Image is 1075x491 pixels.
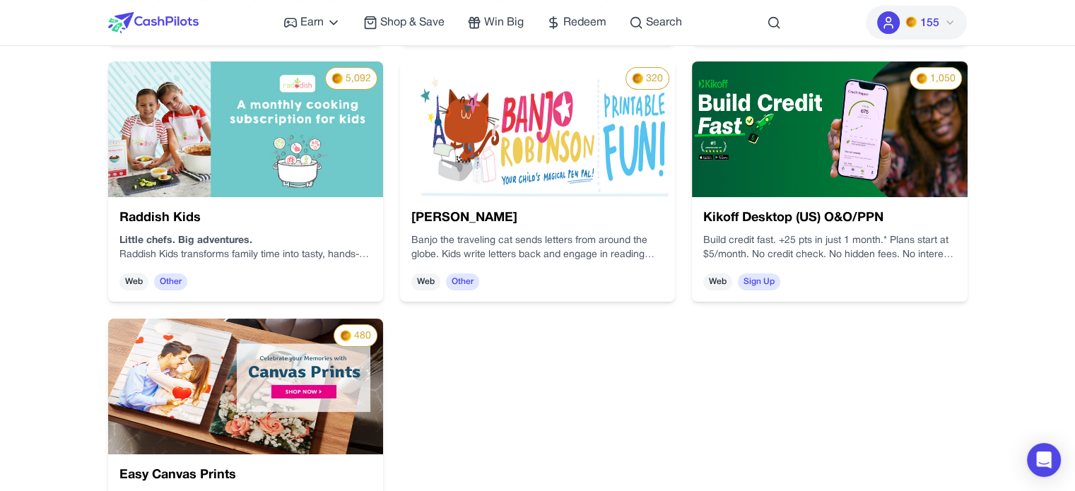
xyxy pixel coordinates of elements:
span: Redeem [563,14,606,31]
span: 480 [354,329,371,343]
button: PMs155 [866,6,967,40]
span: Earn [300,14,324,31]
a: Redeem [546,14,606,31]
span: 5,092 [346,72,371,86]
img: a417f78b-bc07-415c-b18c-8872af83af64.png [692,61,967,197]
a: Win Big [467,14,524,31]
img: PMs [340,330,351,341]
span: Web [119,273,148,290]
span: Other [446,273,479,290]
img: 530743fb-e7e6-46b8-af93-3c6af253ad07.png [400,61,675,197]
p: Banjo the traveling cat sends letters from around the globe. Kids write letters back and engage i... [411,234,664,262]
strong: Little chefs. Big adventures. [119,236,252,245]
div: Open Intercom Messenger [1027,443,1061,477]
h3: Kikoff Desktop (US) O&O/PPN [703,208,956,228]
a: Shop & Save [363,14,445,31]
span: Web [411,273,440,290]
span: Sign Up [738,273,780,290]
h3: Easy Canvas Prints [119,466,372,485]
span: 155 [920,15,939,32]
h3: Raddish Kids [119,208,372,228]
span: Search [646,14,682,31]
img: PMs [632,73,643,84]
img: aeafdfe0-675e-42ec-8937-f13a92b1b709.jpeg [108,61,383,197]
p: Raddish Kids transforms family time into tasty, hands-on learning. Every month, your child gets a... [119,248,372,262]
span: Shop & Save [380,14,445,31]
img: PMs [331,73,343,84]
h3: [PERSON_NAME] [411,208,664,228]
p: Build credit fast. +25 pts in just 1 month.* Plans start at $5/month. No credit check. No hidden ... [703,234,956,262]
span: 320 [646,72,663,86]
img: PMs [916,73,927,84]
img: e293ba9c-de69-4c82-992d-390811888979.webp [108,319,383,454]
img: CashPilots Logo [108,12,199,33]
span: Other [154,273,187,290]
span: 1,050 [930,72,956,86]
a: Earn [283,14,341,31]
span: Web [703,273,732,290]
img: PMs [905,16,917,28]
span: Win Big [484,14,524,31]
a: Search [629,14,682,31]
